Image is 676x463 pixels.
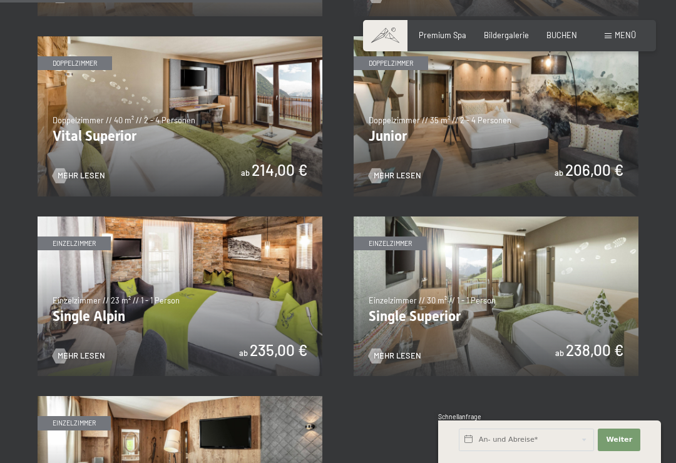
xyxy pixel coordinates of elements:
[369,170,421,181] a: Mehr Lesen
[58,170,105,181] span: Mehr Lesen
[598,429,640,451] button: Weiter
[354,216,638,377] img: Single Superior
[38,36,322,196] img: Vital Superior
[354,216,638,223] a: Single Superior
[419,30,466,40] a: Premium Spa
[354,36,638,196] img: Junior
[38,396,322,402] a: Single Relax
[58,350,105,362] span: Mehr Lesen
[38,216,322,223] a: Single Alpin
[546,30,577,40] a: BUCHEN
[53,350,105,362] a: Mehr Lesen
[53,170,105,181] a: Mehr Lesen
[374,350,421,362] span: Mehr Lesen
[606,435,632,445] span: Weiter
[38,36,322,43] a: Vital Superior
[38,216,322,377] img: Single Alpin
[374,170,421,181] span: Mehr Lesen
[438,413,481,420] span: Schnellanfrage
[354,36,638,43] a: Junior
[369,350,421,362] a: Mehr Lesen
[484,30,529,40] a: Bildergalerie
[615,30,636,40] span: Menü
